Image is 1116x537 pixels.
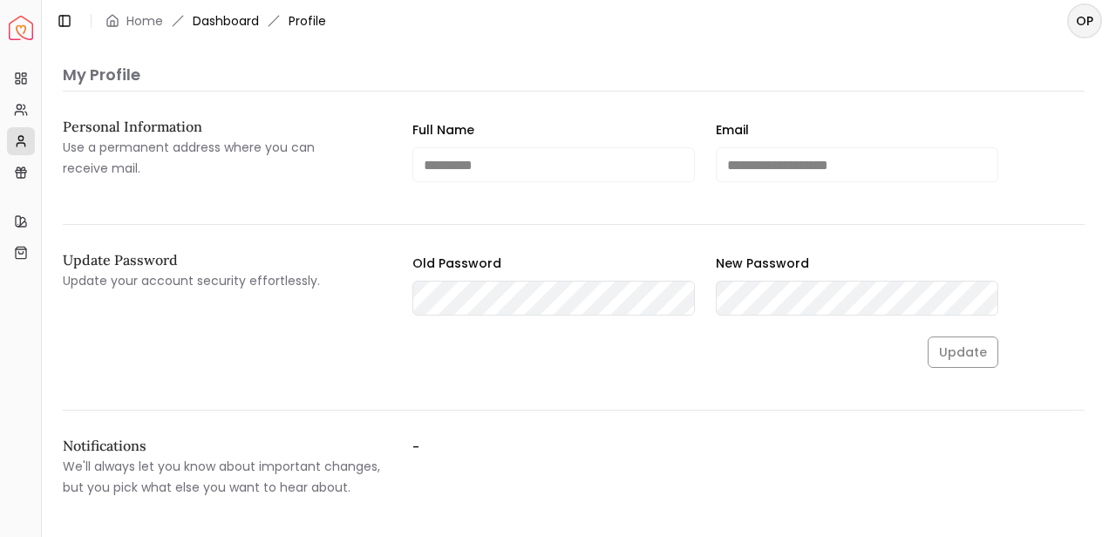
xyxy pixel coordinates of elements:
label: Email [716,121,749,139]
span: Profile [289,12,326,30]
p: Use a permanent address where you can receive mail. [63,137,384,179]
button: OP [1067,3,1102,38]
h2: Notifications [63,438,384,452]
a: Home [126,12,163,30]
label: - [412,438,734,498]
p: We'll always let you know about important changes, but you pick what else you want to hear about. [63,456,384,498]
span: OP [1069,5,1100,37]
label: New Password [716,255,809,272]
label: Full Name [412,121,474,139]
img: Spacejoy Logo [9,16,33,40]
label: Old Password [412,255,501,272]
h2: Update Password [63,253,384,267]
h2: Personal Information [63,119,384,133]
a: Dashboard [193,12,259,30]
p: My Profile [63,63,1085,87]
a: Spacejoy [9,16,33,40]
p: Update your account security effortlessly. [63,270,384,291]
nav: breadcrumb [105,12,326,30]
